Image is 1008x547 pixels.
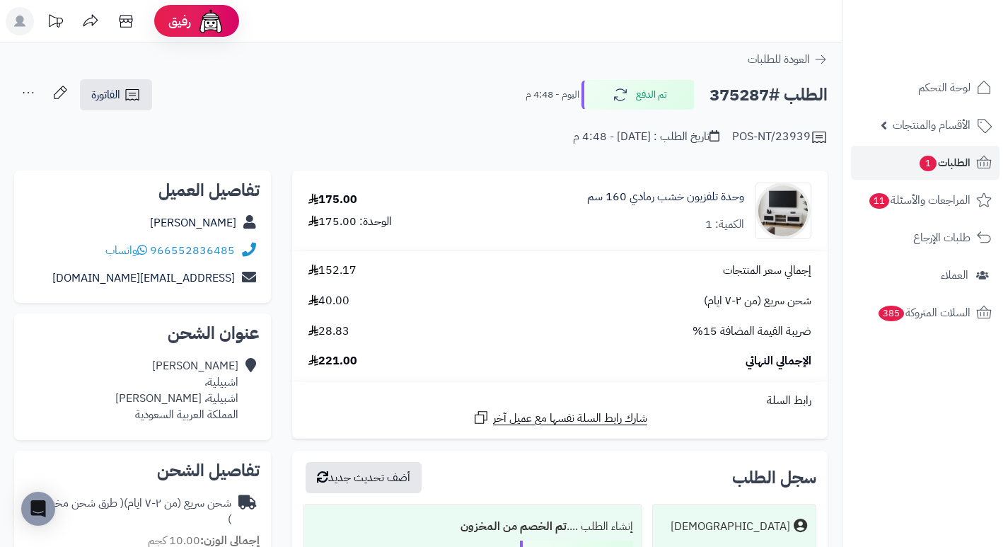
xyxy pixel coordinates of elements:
div: شحن سريع (من ٢-٧ ايام) [25,495,231,528]
a: [PERSON_NAME] [150,214,236,231]
a: الفاتورة [80,79,152,110]
span: 11 [869,193,889,209]
h2: تفاصيل العميل [25,182,260,199]
b: تم الخصم من المخزون [460,518,567,535]
a: السلات المتروكة385 [851,296,1000,330]
span: شحن سريع (من ٢-٧ ايام) [704,293,811,309]
div: الكمية: 1 [705,217,744,233]
a: [EMAIL_ADDRESS][DOMAIN_NAME] [52,270,235,287]
a: العملاء [851,258,1000,292]
span: 40.00 [308,293,349,309]
span: العملاء [941,265,968,285]
a: شارك رابط السلة نفسها مع عميل آخر [473,409,647,427]
a: لوحة التحكم [851,71,1000,105]
span: الإجمالي النهائي [746,353,811,369]
div: Open Intercom Messenger [21,492,55,526]
small: اليوم - 4:48 م [526,88,579,102]
h2: عنوان الشحن [25,325,260,342]
div: تاريخ الطلب : [DATE] - 4:48 م [573,129,719,145]
img: 1750503729-220601011460-90x90.jpg [755,183,811,239]
a: 966552836485 [150,242,235,259]
div: إنشاء الطلب .... [313,513,632,541]
span: 1 [920,156,937,171]
a: طلبات الإرجاع [851,221,1000,255]
button: أضف تحديث جديد [306,462,422,493]
span: إجمالي سعر المنتجات [723,263,811,279]
span: 385 [879,306,904,321]
span: ضريبة القيمة المضافة 15% [693,323,811,340]
span: 152.17 [308,263,357,279]
h2: تفاصيل الشحن [25,462,260,479]
div: 175.00 [308,192,357,208]
a: المراجعات والأسئلة11 [851,183,1000,217]
h3: سجل الطلب [732,469,816,486]
div: الوحدة: 175.00 [308,214,392,230]
span: العودة للطلبات [748,51,810,68]
span: طلبات الإرجاع [913,228,971,248]
h2: الطلب #375287 [709,81,828,110]
div: [PERSON_NAME] اشبيلية، اشبيلية، [PERSON_NAME] المملكة العربية السعودية [115,358,238,422]
a: واتساب [105,242,147,259]
a: تحديثات المنصة [37,7,73,39]
div: POS-NT/23939 [732,129,828,146]
span: الفاتورة [91,86,120,103]
span: شارك رابط السلة نفسها مع عميل آخر [493,410,647,427]
span: السلات المتروكة [877,303,971,323]
span: 221.00 [308,353,357,369]
button: تم الدفع [581,80,695,110]
a: العودة للطلبات [748,51,828,68]
span: الطلبات [918,153,971,173]
img: ai-face.png [197,7,225,35]
img: logo-2.png [912,38,995,67]
div: رابط السلة [298,393,822,409]
a: الطلبات1 [851,146,1000,180]
span: رفيق [168,13,191,30]
span: الأقسام والمنتجات [893,115,971,135]
span: المراجعات والأسئلة [868,190,971,210]
span: لوحة التحكم [918,78,971,98]
span: 28.83 [308,323,349,340]
a: وحدة تلفزيون خشب رمادي 160 سم [587,189,744,205]
div: [DEMOGRAPHIC_DATA] [671,519,790,535]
